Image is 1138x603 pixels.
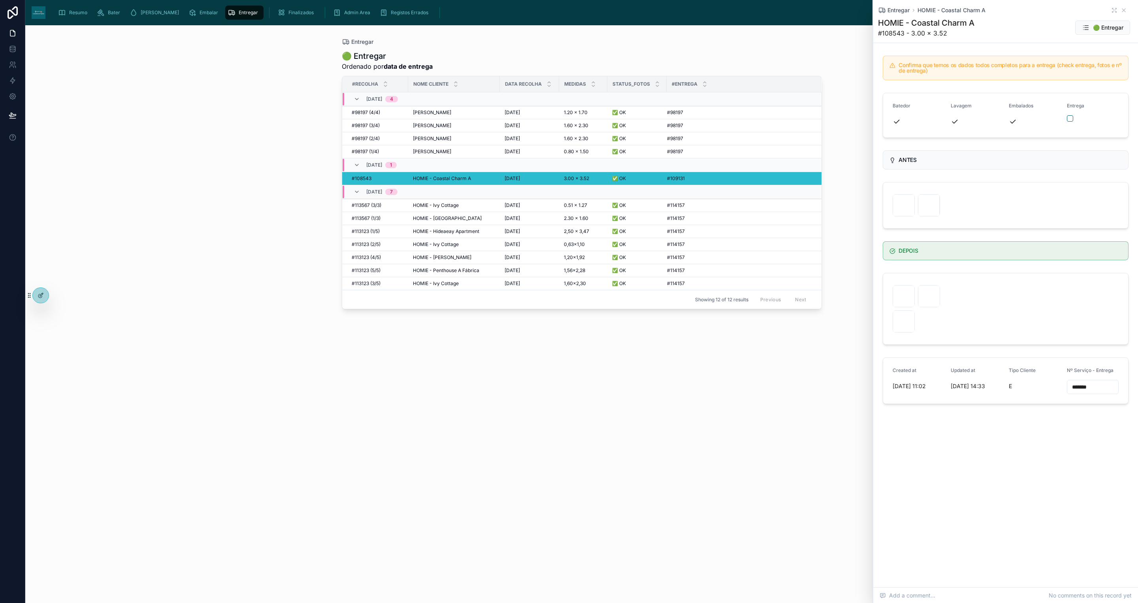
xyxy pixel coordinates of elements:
[667,215,811,222] a: #114157
[667,241,811,248] a: #114157
[612,135,626,142] span: ✅ OK
[612,202,626,209] span: ✅ OK
[413,267,495,274] a: HOMIE - Penthouse A Fábrica
[351,38,373,46] span: Entregar
[612,215,626,222] span: ✅ OK
[612,241,662,248] a: ✅ OK
[564,267,603,274] a: 1,56×2,28
[200,9,218,16] span: Embalar
[667,254,811,261] a: #114157
[352,81,378,87] span: #Recolha
[390,162,392,168] div: 1
[413,202,459,209] span: HOMIE - Ivy Cottage
[667,280,811,287] a: #114157
[413,215,482,222] span: HOMIE - [GEOGRAPHIC_DATA]
[352,109,403,116] a: #98197 (4/4)
[413,122,451,129] span: [PERSON_NAME]
[564,215,603,222] a: 2.30 x 1.60
[275,6,319,20] a: Finalizados
[141,9,179,16] span: [PERSON_NAME]
[1067,367,1114,373] span: Nº Serviço - Entrega
[612,148,626,155] span: ✅ OK
[564,241,585,248] span: 0,63×1,10
[695,297,748,303] span: Showing 12 of 12 results
[667,267,811,274] a: #114157
[505,228,520,235] span: [DATE]
[505,148,520,155] span: [DATE]
[413,215,495,222] a: HOMIE - [GEOGRAPHIC_DATA]
[352,135,380,142] span: #98197 (2/4)
[612,215,662,222] a: ✅ OK
[342,51,433,62] h1: 🟢 Entregar
[413,254,495,261] a: HOMIE - [PERSON_NAME]
[413,228,479,235] span: HOMIE - Hideaeay Apartment
[352,215,381,222] span: #113567 (1/3)
[239,9,258,16] span: Entregar
[225,6,264,20] a: Entregar
[667,175,685,182] span: #109131
[899,62,1122,73] h5: Confirma que temos os dados todos completos para a entrega (check entrega, fotos e nº de entrega)
[352,135,403,142] a: #98197 (2/4)
[612,109,626,116] span: ✅ OK
[352,254,381,261] span: #113123 (4/5)
[413,135,495,142] a: [PERSON_NAME]
[505,81,542,87] span: Data Recolha
[366,162,382,168] span: [DATE]
[505,122,520,129] span: [DATE]
[413,81,448,87] span: Nome Cliente
[352,228,380,235] span: #113123 (1/5)
[352,280,381,287] span: #113123 (3/5)
[887,6,910,14] span: Entregar
[505,109,554,116] a: [DATE]
[413,254,471,261] span: HOMIE - [PERSON_NAME]
[413,135,451,142] span: [PERSON_NAME]
[505,280,520,287] span: [DATE]
[667,228,685,235] span: #114157
[413,122,495,129] a: [PERSON_NAME]
[344,9,370,16] span: Admin Area
[612,254,626,261] span: ✅ OK
[878,28,974,38] span: #108543 - 3.00 x 3.52
[667,148,811,155] a: #98197
[667,109,811,116] a: #98197
[878,17,974,28] h1: HOMIE - Coastal Charm A
[612,135,662,142] a: ✅ OK
[1049,592,1132,599] span: No comments on this record yet
[505,215,520,222] span: [DATE]
[413,175,495,182] a: HOMIE - Coastal Charm A
[505,267,520,274] span: [DATE]
[288,9,314,16] span: Finalizados
[413,241,495,248] a: HOMIE - Ivy Cottage
[612,202,662,209] a: ✅ OK
[564,109,603,116] a: 1.20 x 1.70
[505,254,554,261] a: [DATE]
[384,62,433,70] strong: data de entrega
[352,267,381,274] span: #113123 (5/5)
[1009,382,1061,390] span: E
[505,202,520,209] span: [DATE]
[612,175,626,182] span: ✅ OK
[612,280,626,287] span: ✅ OK
[1067,103,1084,109] span: Entrega
[667,122,683,129] span: #98197
[564,254,603,261] a: 1,20×1,92
[352,122,380,129] span: #98197 (3/4)
[564,135,603,142] a: 1.60 x 2.30
[505,175,520,182] span: [DATE]
[918,6,985,14] span: HOMIE - Coastal Charm A
[564,109,588,116] span: 1.20 x 1.70
[505,122,554,129] a: [DATE]
[612,267,662,274] a: ✅ OK
[667,202,685,209] span: #114157
[564,175,603,182] a: 3.00 x 3.52
[951,367,975,373] span: Updated at
[505,148,554,155] a: [DATE]
[667,175,811,182] a: #109131
[108,9,120,16] span: Bater
[667,135,683,142] span: #98197
[413,148,451,155] span: [PERSON_NAME]
[899,248,1122,254] h5: DEPOIS
[951,103,972,109] span: Lavagem
[342,38,373,46] a: Entregar
[505,241,554,248] a: [DATE]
